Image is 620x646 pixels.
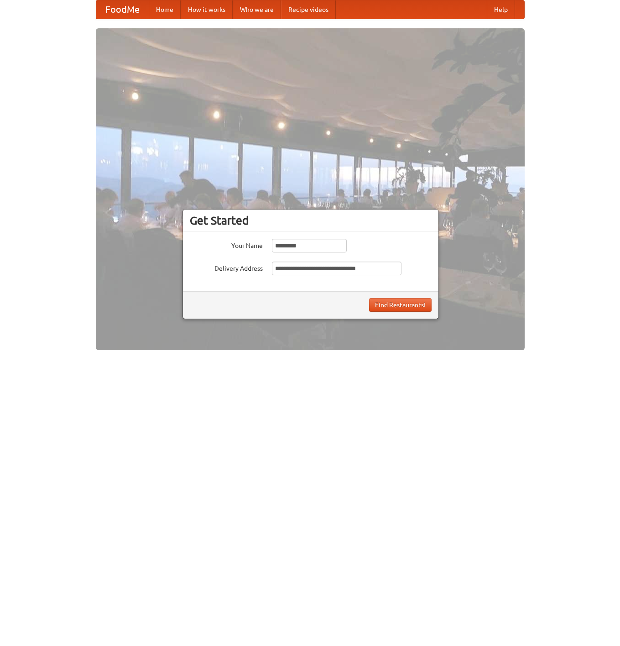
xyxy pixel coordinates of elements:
a: Who we are [233,0,281,19]
a: FoodMe [96,0,149,19]
a: Help [487,0,515,19]
button: Find Restaurants! [369,298,432,312]
label: Delivery Address [190,262,263,273]
a: Home [149,0,181,19]
a: Recipe videos [281,0,336,19]
h3: Get Started [190,214,432,227]
a: How it works [181,0,233,19]
label: Your Name [190,239,263,250]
